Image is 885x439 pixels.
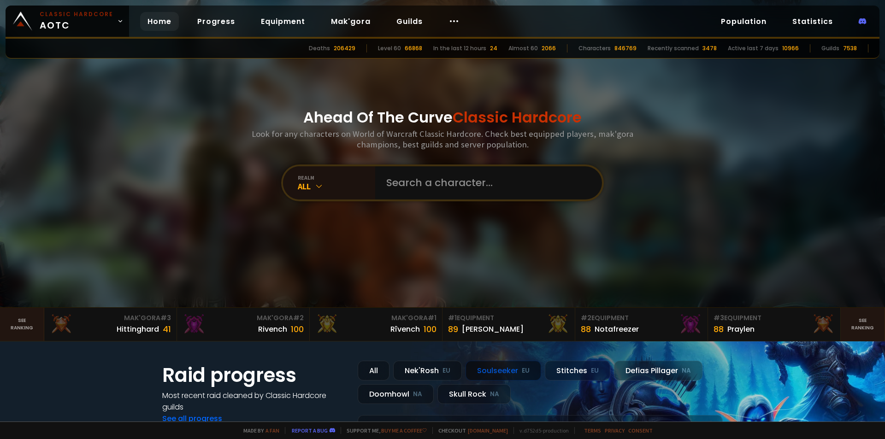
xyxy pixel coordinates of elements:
div: 10966 [782,44,799,53]
span: # 1 [428,313,437,322]
div: 88 [714,323,724,335]
div: Almost 60 [508,44,538,53]
small: EU [522,366,530,375]
div: Guilds [821,44,839,53]
div: 88 [581,323,591,335]
div: Rivench [258,323,287,335]
span: # 3 [714,313,724,322]
div: Characters [578,44,611,53]
div: Level 60 [378,44,401,53]
div: 206429 [334,44,355,53]
a: Mak'Gora#2Rivench100 [177,308,310,341]
span: # 2 [293,313,304,322]
div: 7538 [843,44,857,53]
span: # 2 [581,313,591,322]
div: Soulseeker [466,361,541,380]
a: Terms [584,427,601,434]
div: All [358,361,389,380]
a: Consent [628,427,653,434]
span: AOTC [40,10,113,32]
span: # 1 [448,313,457,322]
div: Rîvench [390,323,420,335]
h1: Raid progress [162,361,347,390]
div: Mak'Gora [315,313,437,323]
div: Deaths [309,44,330,53]
a: a fan [265,427,279,434]
div: Skull Rock [437,384,511,404]
h3: Look for any characters on World of Warcraft Classic Hardcore. Check best equipped players, mak'g... [248,129,637,150]
a: Mak'Gora#3Hittinghard41 [44,308,177,341]
h1: Ahead Of The Curve [303,106,582,129]
a: #1Equipment89[PERSON_NAME] [442,308,575,341]
h4: Most recent raid cleaned by Classic Hardcore guilds [162,390,347,413]
a: #3Equipment88Praylen [708,308,841,341]
div: 3478 [702,44,717,53]
div: 89 [448,323,458,335]
div: Hittinghard [117,323,159,335]
div: 41 [163,323,171,335]
div: 24 [490,44,497,53]
input: Search a character... [381,166,591,199]
div: Mak'Gora [50,313,171,323]
small: Classic Hardcore [40,10,113,18]
div: Mak'Gora [183,313,304,323]
div: 100 [424,323,437,335]
a: See all progress [162,413,222,424]
div: All [298,181,375,192]
a: Population [714,12,774,31]
span: Checkout [432,427,508,434]
a: Guilds [389,12,430,31]
a: Report a bug [292,427,328,434]
small: NA [490,390,499,399]
div: Equipment [581,313,702,323]
span: # 3 [160,313,171,322]
small: NA [413,390,422,399]
div: realm [298,174,375,181]
div: Active last 7 days [728,44,779,53]
a: #2Equipment88Notafreezer [575,308,708,341]
div: Nek'Rosh [393,361,462,380]
div: 2066 [542,44,556,53]
div: 66868 [405,44,422,53]
div: In the last 12 hours [433,44,486,53]
span: Classic Hardcore [453,107,582,128]
div: Equipment [448,313,569,323]
a: Mak'Gora#1Rîvench100 [310,308,442,341]
a: Mak'gora [324,12,378,31]
a: Privacy [605,427,625,434]
a: Progress [190,12,242,31]
a: Classic HardcoreAOTC [6,6,129,37]
div: [PERSON_NAME] [462,323,524,335]
div: Stitches [545,361,610,380]
a: Statistics [785,12,840,31]
a: Equipment [254,12,313,31]
div: 100 [291,323,304,335]
div: Defias Pillager [614,361,702,380]
small: NA [682,366,691,375]
span: v. d752d5 - production [513,427,569,434]
a: Seeranking [841,308,885,341]
div: 846769 [614,44,637,53]
div: Equipment [714,313,835,323]
div: Notafreezer [595,323,639,335]
a: Buy me a coffee [381,427,427,434]
small: EU [442,366,450,375]
div: Doomhowl [358,384,434,404]
span: Made by [238,427,279,434]
div: Praylen [727,323,755,335]
a: [DOMAIN_NAME] [468,427,508,434]
span: Support me, [341,427,427,434]
small: EU [591,366,599,375]
div: Recently scanned [648,44,699,53]
a: Home [140,12,179,31]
